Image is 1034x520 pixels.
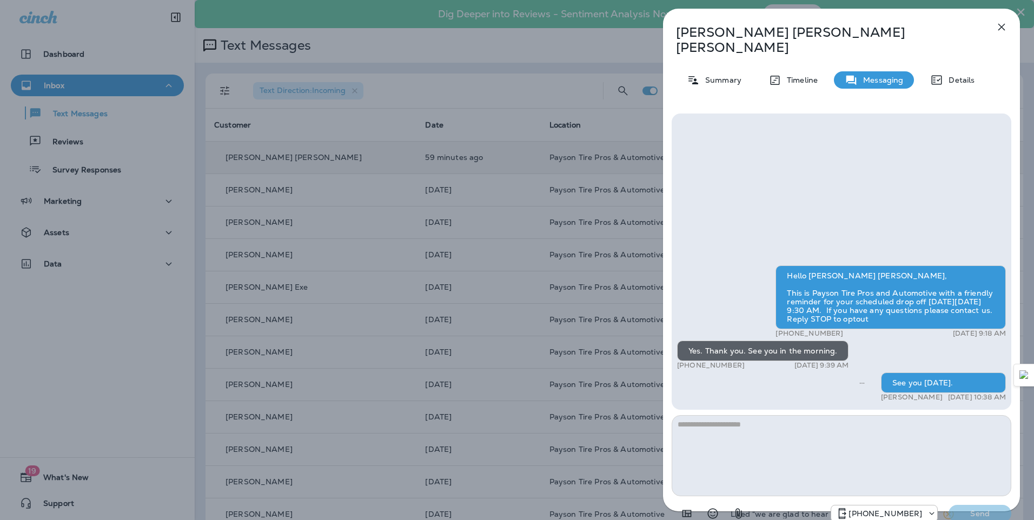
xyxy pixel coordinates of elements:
div: Hello [PERSON_NAME] [PERSON_NAME], This is Payson Tire Pros and Automotive with a friendly remind... [775,265,1006,329]
p: [PERSON_NAME] [PERSON_NAME] [PERSON_NAME] [676,25,971,55]
p: [PHONE_NUMBER] [849,509,922,518]
p: [PERSON_NAME] [881,393,943,402]
p: Messaging [858,76,903,84]
div: Yes. Thank you. See you in the morning. [677,341,849,361]
p: [DATE] 10:38 AM [948,393,1006,402]
p: [DATE] 9:18 AM [953,329,1006,338]
p: [PHONE_NUMBER] [775,329,843,338]
p: Summary [700,76,741,84]
p: [PHONE_NUMBER] [677,361,745,370]
p: [DATE] 9:39 AM [794,361,849,370]
div: See you [DATE]. [881,372,1006,393]
span: Sent [859,377,865,387]
p: Timeline [781,76,818,84]
div: +1 (928) 260-4498 [831,507,937,520]
img: Detect Auto [1019,370,1029,380]
p: Details [943,76,975,84]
